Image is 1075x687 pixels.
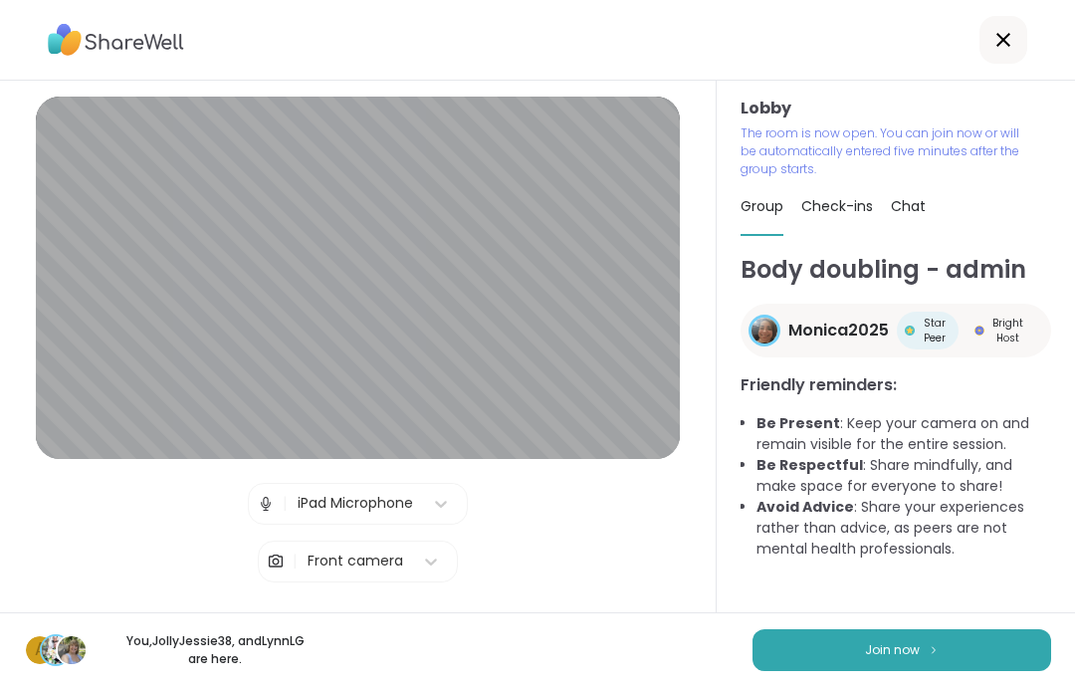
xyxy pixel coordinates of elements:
[752,318,777,343] img: Monica2025
[741,196,783,216] span: Group
[756,455,863,475] b: Be Respectful
[756,497,1051,560] li: : Share your experiences rather than advice, as peers are not mental health professionals.
[257,484,275,524] img: Microphone
[283,484,288,524] span: |
[741,373,1051,397] h3: Friendly reminders:
[801,196,873,216] span: Check-ins
[293,542,298,581] span: |
[756,455,1051,497] li: : Share mindfully, and make space for everyone to share!
[928,644,940,655] img: ShareWell Logomark
[741,97,1051,120] h3: Lobby
[891,196,926,216] span: Chat
[988,316,1027,345] span: Bright Host
[756,413,840,433] b: Be Present
[35,637,46,663] span: A
[42,636,70,664] img: JollyJessie38
[919,316,951,345] span: Star Peer
[865,641,920,659] span: Join now
[741,304,1051,357] a: Monica2025Monica2025Star PeerStar PeerBright HostBright Host
[267,542,285,581] img: Camera
[247,598,470,640] button: Test speaker and microphone
[48,17,184,63] img: ShareWell Logo
[741,252,1051,288] h1: Body doubling - admin
[756,413,1051,455] li: : Keep your camera on and remain visible for the entire session.
[298,493,413,514] div: iPad Microphone
[104,632,326,668] p: You, JollyJessie38 , and LynnLG are here.
[255,610,462,628] span: Test speaker and microphone
[741,124,1027,178] p: The room is now open. You can join now or will be automatically entered five minutes after the gr...
[308,551,403,572] div: Front camera
[788,319,889,343] span: Monica2025
[752,629,1051,671] button: Join now
[974,326,984,336] img: Bright Host
[58,636,86,664] img: LynnLG
[905,326,915,336] img: Star Peer
[756,497,854,517] b: Avoid Advice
